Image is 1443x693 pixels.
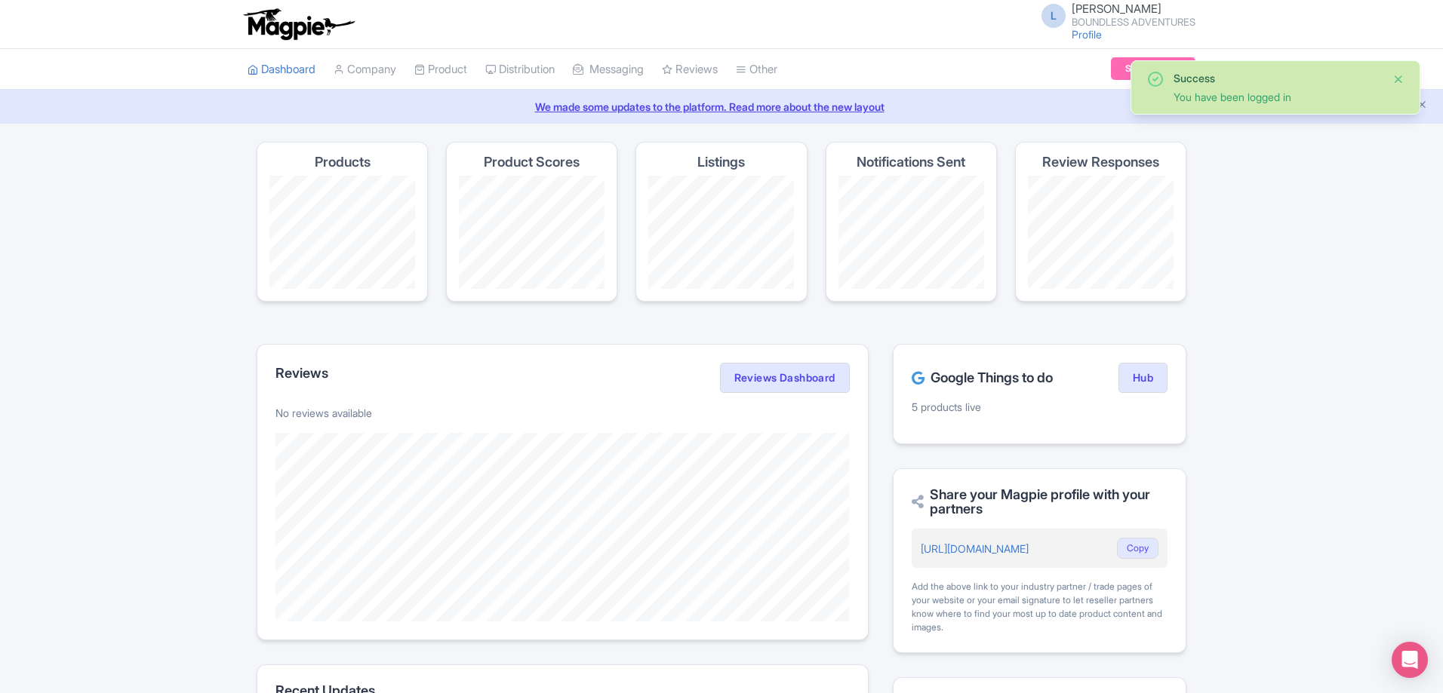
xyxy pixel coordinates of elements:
p: 5 products live [912,399,1168,415]
span: [PERSON_NAME] [1072,2,1161,16]
a: Profile [1072,28,1102,41]
a: Hub [1118,363,1168,393]
a: [URL][DOMAIN_NAME] [921,542,1029,555]
a: Subscription [1111,57,1195,80]
small: BOUNDLESS ADVENTURES [1072,17,1195,27]
span: L [1041,4,1066,28]
button: Copy [1117,538,1158,559]
a: We made some updates to the platform. Read more about the new layout [9,99,1434,115]
h2: Share your Magpie profile with your partners [912,487,1168,517]
h4: Listings [697,155,745,170]
div: Add the above link to your industry partner / trade pages of your website or your email signature... [912,580,1168,634]
a: Other [736,49,777,90]
a: Messaging [573,49,644,90]
a: L [PERSON_NAME] BOUNDLESS ADVENTURES [1032,3,1195,27]
div: Open Intercom Messenger [1392,642,1428,678]
a: Distribution [485,49,555,90]
a: Reviews [662,49,718,90]
a: Dashboard [248,49,315,90]
a: Company [334,49,396,90]
h4: Products [315,155,371,170]
h4: Product Scores [484,155,580,170]
img: logo-ab69f6fb50320c5b225c76a69d11143b.png [240,8,357,41]
h4: Review Responses [1042,155,1159,170]
h2: Google Things to do [912,370,1053,385]
a: Product [414,49,467,90]
h4: Notifications Sent [857,155,965,170]
button: Close announcement [1417,97,1428,115]
button: Close [1392,70,1405,88]
a: Reviews Dashboard [720,363,850,393]
h2: Reviews [275,366,328,381]
div: You have been logged in [1174,89,1380,105]
div: Success [1174,70,1380,86]
p: No reviews available [275,405,850,421]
